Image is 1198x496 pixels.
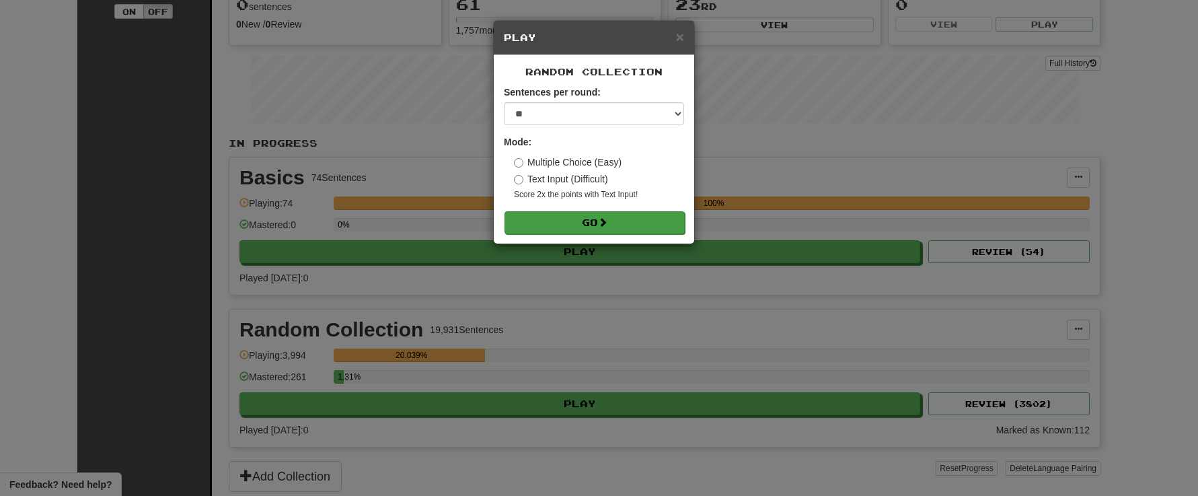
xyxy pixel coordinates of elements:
label: Text Input (Difficult) [514,172,608,186]
small: Score 2x the points with Text Input ! [514,189,684,201]
span: × [676,29,684,44]
input: Multiple Choice (Easy) [514,158,523,168]
span: Random Collection [525,66,663,77]
button: Go [504,211,685,234]
label: Multiple Choice (Easy) [514,155,622,169]
h5: Play [504,31,684,44]
strong: Mode: [504,137,531,147]
label: Sentences per round: [504,85,601,99]
button: Close [676,30,684,44]
input: Text Input (Difficult) [514,175,523,184]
